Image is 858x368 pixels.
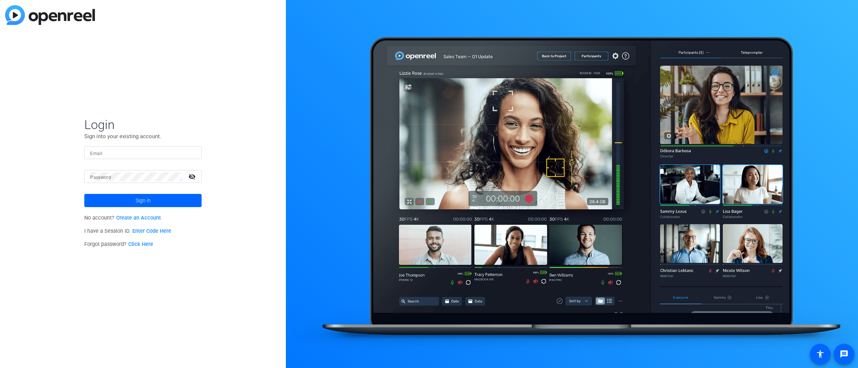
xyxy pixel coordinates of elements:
[90,148,196,157] input: Enter Email Address
[840,350,848,358] mat-icon: message
[84,132,202,140] p: Sign into your existing account.
[84,194,202,207] button: Sign in
[184,171,202,182] mat-icon: visibility_off
[90,175,111,180] mat-label: Password
[84,117,202,132] span: Login
[84,241,153,247] span: Forgot password?
[5,5,95,25] img: blue-gradient.svg
[90,151,102,156] mat-label: Email
[84,228,171,234] span: I have a Session ID.
[132,228,171,234] a: Enter Code Here
[128,241,153,247] a: Click Here
[136,191,151,210] span: Sign in
[116,215,161,221] a: Create an Account
[816,350,825,358] mat-icon: accessibility
[84,215,161,221] span: No account?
